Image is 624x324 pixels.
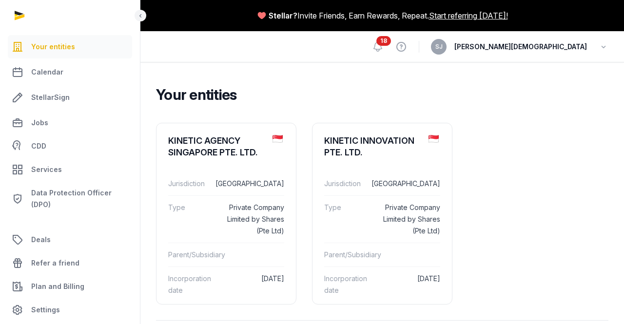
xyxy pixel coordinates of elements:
[215,178,284,190] dd: [GEOGRAPHIC_DATA]
[371,178,440,190] dd: [GEOGRAPHIC_DATA]
[31,117,48,129] span: Jobs
[31,257,79,269] span: Refer a friend
[8,158,132,181] a: Services
[31,281,84,292] span: Plan and Billing
[312,123,452,310] a: KINETIC INNOVATION PTE. LTD.Jurisdiction[GEOGRAPHIC_DATA]TypePrivate Company Limited by Shares (P...
[168,273,212,296] dt: Incorporation date
[8,298,132,322] a: Settings
[168,202,212,237] dt: Type
[168,249,214,261] dt: Parent/Subsidiary
[324,273,368,296] dt: Incorporation date
[156,86,601,103] h2: Your entities
[31,41,75,53] span: Your entities
[8,136,132,156] a: CDD
[376,36,391,46] span: 18
[31,66,63,78] span: Calendar
[31,164,62,175] span: Services
[324,178,364,190] dt: Jurisdiction
[429,135,439,143] img: sg.png
[269,10,297,21] span: Stellar?
[31,140,46,152] span: CDD
[454,41,587,53] span: [PERSON_NAME][DEMOGRAPHIC_DATA]
[8,111,132,134] a: Jobs
[324,135,421,158] div: KINETIC INNOVATION PTE. LTD.
[8,183,132,214] a: Data Protection Officer (DPO)
[375,273,440,296] dd: [DATE]
[375,202,440,237] dd: Private Company Limited by Shares (Pte Ltd)
[429,10,508,21] a: Start referring [DATE]!
[31,92,70,103] span: StellarSign
[168,178,208,190] dt: Jurisdiction
[431,39,447,55] button: SJ
[156,123,296,310] a: KINETIC AGENCY SINGAPORE PTE. LTD.Jurisdiction[GEOGRAPHIC_DATA]TypePrivate Company Limited by Sha...
[168,135,265,158] div: KINETIC AGENCY SINGAPORE PTE. LTD.
[8,228,132,251] a: Deals
[8,86,132,109] a: StellarSign
[435,44,443,50] span: SJ
[8,35,132,58] a: Your entities
[31,304,60,316] span: Settings
[273,135,283,143] img: sg.png
[219,273,284,296] dd: [DATE]
[219,202,284,237] dd: Private Company Limited by Shares (Pte Ltd)
[31,234,51,246] span: Deals
[8,275,132,298] a: Plan and Billing
[324,202,368,237] dt: Type
[324,249,370,261] dt: Parent/Subsidiary
[8,251,132,275] a: Refer a friend
[31,187,128,210] span: Data Protection Officer (DPO)
[8,60,132,84] a: Calendar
